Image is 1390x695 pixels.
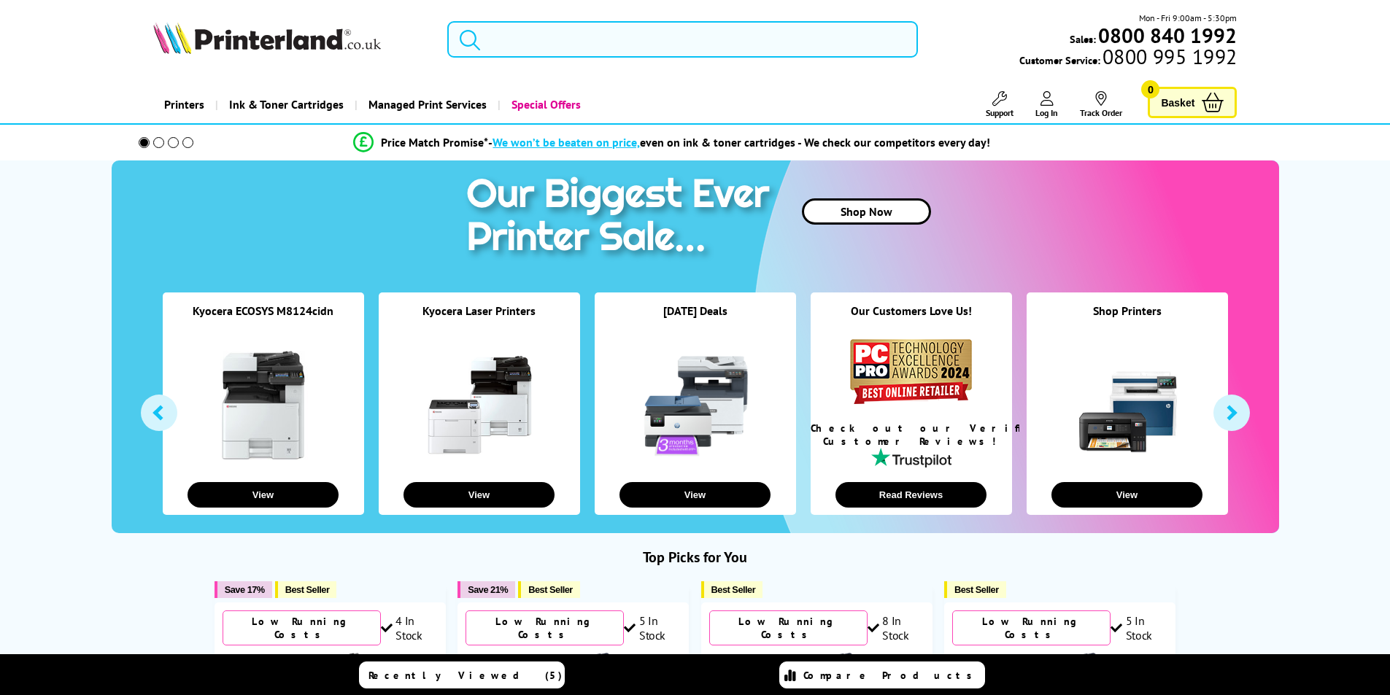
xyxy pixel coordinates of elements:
span: Customer Service: [1019,50,1237,67]
span: Support [986,107,1013,118]
a: Log In [1035,91,1058,118]
a: Recently Viewed (5) [359,661,565,688]
a: Basket 0 [1148,87,1237,118]
button: View [1051,482,1202,508]
div: 4 In Stock [381,613,438,642]
div: 5 In Stock [1111,613,1167,642]
span: Compare Products [803,669,980,682]
span: 0 [1141,80,1159,98]
a: Support [986,91,1013,118]
div: 8 In Stock [868,613,924,642]
button: Best Seller [275,581,337,598]
button: View [404,482,555,508]
span: Best Seller [954,584,999,595]
div: [DATE] Deals [595,303,796,336]
button: Best Seller [701,581,763,598]
span: Ink & Toner Cartridges [229,86,344,123]
span: Save 21% [468,584,508,595]
a: Shop Now [802,198,931,225]
div: Shop Printers [1027,303,1228,336]
span: Basket [1161,93,1194,112]
a: 0800 840 1992 [1096,28,1237,42]
span: Sales: [1070,32,1096,46]
a: Ink & Toner Cartridges [215,86,355,123]
button: Save 21% [457,581,515,598]
b: 0800 840 1992 [1098,22,1237,49]
a: Printers [153,86,215,123]
button: View [188,482,339,508]
span: Best Seller [711,584,756,595]
a: Kyocera ECOSYS M8124cidn [193,303,333,318]
span: 0800 995 1992 [1100,50,1237,63]
div: Check out our Verified Customer Reviews! [811,422,1012,448]
a: Track Order [1080,91,1122,118]
div: Low Running Costs [223,610,381,645]
button: Best Seller [518,581,580,598]
span: Save 17% [225,584,265,595]
a: Printerland Logo [153,22,430,57]
span: We won’t be beaten on price, [493,135,640,150]
span: Best Seller [285,584,330,595]
span: Recently Viewed (5) [368,669,563,682]
li: modal_Promise [119,130,1226,155]
a: Compare Products [779,661,985,688]
button: Read Reviews [835,482,986,508]
div: Our Customers Love Us! [811,303,1012,336]
a: Kyocera Laser Printers [422,303,536,318]
div: - even on ink & toner cartridges - We check our competitors every day! [488,135,990,150]
a: Managed Print Services [355,86,498,123]
button: Save 17% [215,581,272,598]
span: Price Match Promise* [381,135,488,150]
div: 5 In Stock [624,613,681,642]
span: Best Seller [528,584,573,595]
img: printer sale [459,160,784,275]
div: Low Running Costs [952,610,1111,645]
img: Printerland Logo [153,22,381,54]
button: Best Seller [944,581,1006,598]
div: Low Running Costs [466,610,624,645]
button: View [619,482,771,508]
a: Special Offers [498,86,592,123]
span: Log In [1035,107,1058,118]
div: Low Running Costs [709,610,868,645]
span: Mon - Fri 9:00am - 5:30pm [1139,11,1237,25]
